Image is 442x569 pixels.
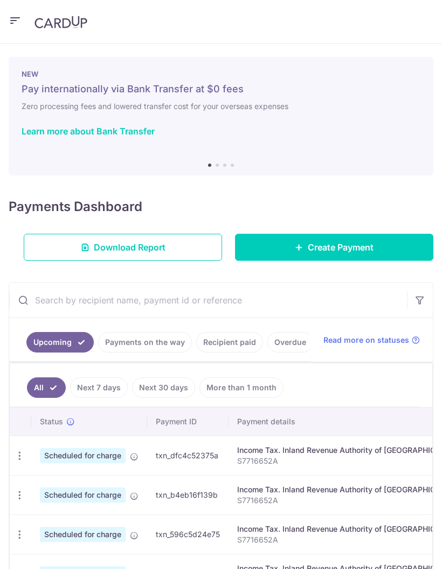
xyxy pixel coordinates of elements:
th: Payment ID [147,408,229,436]
h6: Zero processing fees and lowered transfer cost for your overseas expenses [22,100,420,113]
p: NEW [22,70,420,78]
span: Scheduled for charge [40,527,126,542]
input: Search by recipient name, payment id or reference [9,283,407,317]
a: More than 1 month [199,377,284,398]
a: Learn more about Bank Transfer [22,126,155,137]
a: Next 7 days [70,377,128,398]
a: All [27,377,66,398]
span: Scheduled for charge [40,448,126,463]
a: Payments on the way [98,332,192,353]
td: txn_dfc4c52375a [147,436,229,475]
img: CardUp [34,16,87,29]
span: Create Payment [308,241,374,254]
span: Download Report [94,241,165,254]
a: Read more on statuses [323,335,420,346]
span: Status [40,416,63,427]
a: Upcoming [26,332,94,353]
h4: Payments Dashboard [9,197,142,216]
a: Download Report [24,234,222,261]
span: Scheduled for charge [40,487,126,503]
td: txn_b4eb16f139b [147,475,229,514]
a: Overdue [267,332,313,353]
a: Recipient paid [196,332,263,353]
a: Next 30 days [132,377,195,398]
h5: Pay internationally via Bank Transfer at $0 fees [22,83,420,96]
a: Create Payment [235,234,433,261]
td: txn_596c5d24e75 [147,514,229,554]
span: Read more on statuses [323,335,409,346]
